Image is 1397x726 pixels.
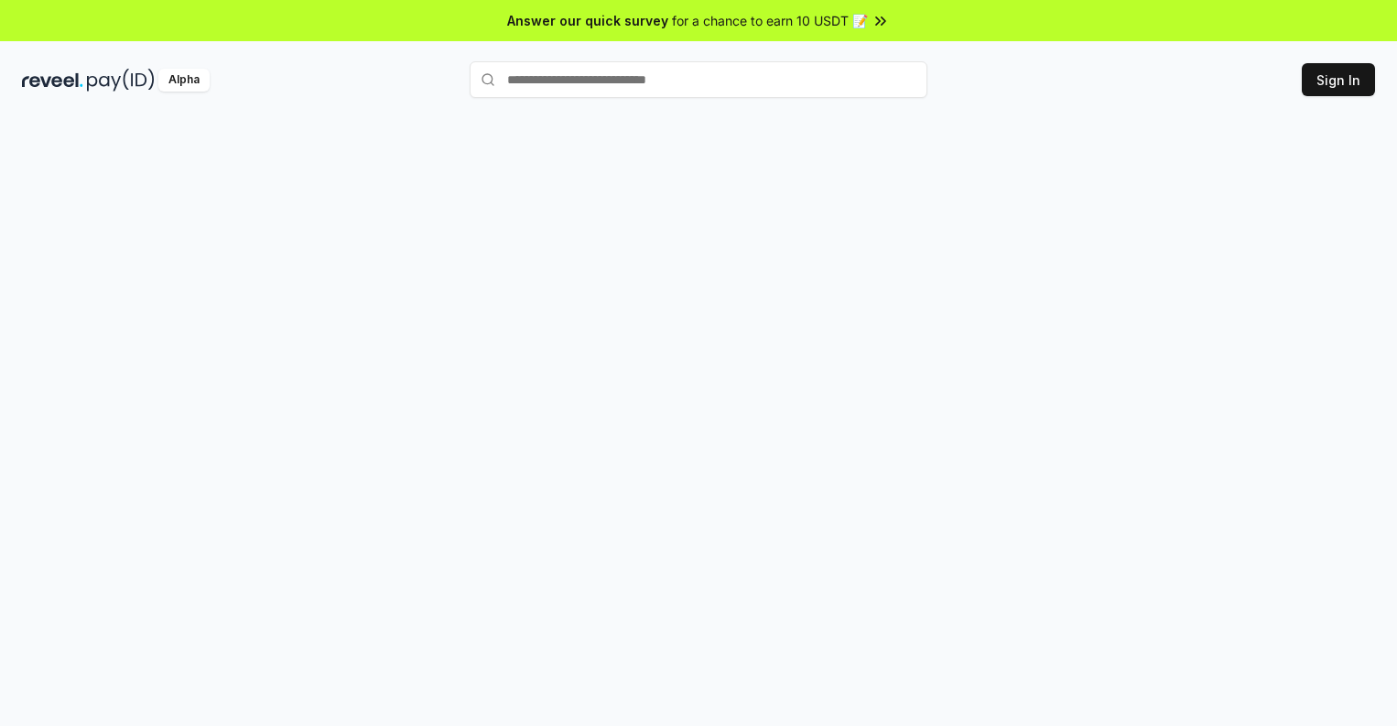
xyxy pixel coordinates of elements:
[507,11,668,30] span: Answer our quick survey
[22,69,83,92] img: reveel_dark
[87,69,155,92] img: pay_id
[158,69,210,92] div: Alpha
[1302,63,1375,96] button: Sign In
[672,11,868,30] span: for a chance to earn 10 USDT 📝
